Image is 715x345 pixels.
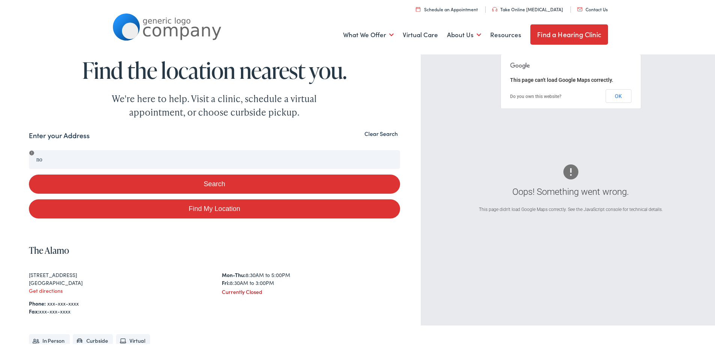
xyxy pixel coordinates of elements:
[222,270,245,277] strong: Mon-Thu:
[222,270,400,285] div: 8:30AM to 5:00PM 8:30AM to 3:00PM
[29,198,400,217] a: Find My Location
[577,5,608,11] a: Contact Us
[29,56,400,81] h1: Find the location nearest you.
[403,20,438,47] a: Virtual Care
[362,129,400,136] button: Clear Search
[94,90,334,118] div: We're here to help. Visit a clinic, schedule a virtual appointment, or choose curbside pickup.
[222,286,400,294] div: Currently Closed
[222,277,230,285] strong: Fri:
[416,5,478,11] a: Schedule an Appointment
[29,173,400,192] button: Search
[490,20,521,47] a: Resources
[605,88,631,101] button: OK
[29,243,69,255] a: The Alamo
[447,20,481,47] a: About Us
[453,184,689,197] div: Oops! Something went wrong.
[510,92,561,98] a: Do you own this website?
[416,5,420,10] img: utility icon
[530,23,608,43] a: Find a Hearing Clinic
[29,129,90,140] label: Enter your Address
[343,20,394,47] a: What We Offer
[577,6,583,10] img: utility icon
[29,306,400,314] div: xxx-xxx-xxxx
[29,277,207,285] div: [GEOGRAPHIC_DATA]
[492,6,497,10] img: utility icon
[453,205,689,211] div: This page didn't load Google Maps correctly. See the JavaScript console for technical details.
[29,306,39,313] strong: Fax:
[29,270,207,277] div: [STREET_ADDRESS]
[492,5,563,11] a: Take Online [MEDICAL_DATA]
[29,285,63,293] a: Get directions
[29,298,46,306] strong: Phone:
[47,298,79,306] a: xxx-xxx-xxxx
[29,149,400,167] input: Enter your address or zip code
[510,75,613,81] span: This page can't load Google Maps correctly.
